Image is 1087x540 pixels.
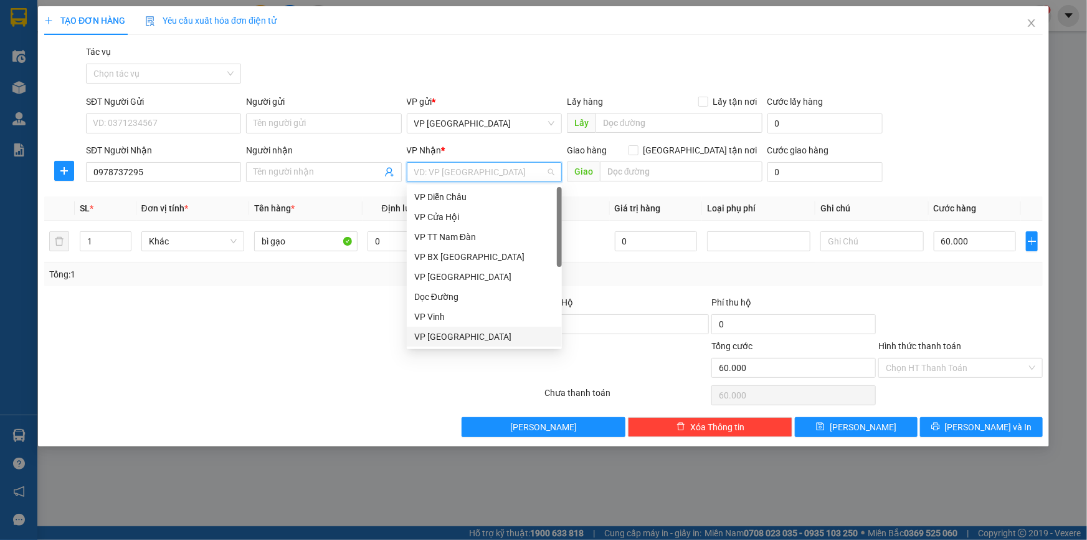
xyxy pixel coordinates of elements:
div: Người nhận [246,143,401,157]
span: Khác [149,232,237,251]
div: VP Đà Nẵng [407,327,562,347]
span: Cước hàng [934,203,977,213]
span: user-add [384,167,394,177]
span: Yêu cầu xuất hóa đơn điện tử [145,16,277,26]
span: SL [80,203,90,213]
div: VP BX [GEOGRAPHIC_DATA] [414,250,554,264]
button: printer[PERSON_NAME] và In [920,417,1043,437]
div: VP TT Nam Đàn [414,230,554,244]
div: VP Diễn Châu [407,187,562,207]
span: close [1027,18,1037,28]
input: VD: Bàn, Ghế [254,231,358,251]
label: Cước lấy hàng [767,97,824,107]
div: VP TT Nam Đàn [407,227,562,247]
label: Hình thức thanh toán [878,341,961,351]
div: Tổng: 1 [49,268,420,281]
div: Chưa thanh toán [544,386,711,408]
button: delete [49,231,69,251]
span: plus [1027,236,1037,246]
input: 0 [615,231,698,251]
button: plus [1026,231,1038,251]
img: icon [145,16,155,26]
span: [PERSON_NAME] [510,420,577,434]
span: Giá trị hàng [615,203,661,213]
label: Tác vụ [86,47,111,57]
span: plus [55,166,74,176]
button: Close [1014,6,1049,41]
div: SĐT Người Gửi [86,95,241,108]
span: save [816,422,825,432]
th: Loại phụ phí [702,196,815,221]
div: VP [GEOGRAPHIC_DATA] [414,270,554,284]
span: Định lượng [382,203,426,213]
div: VP gửi [407,95,562,108]
span: VP Can Lộc [414,114,554,133]
span: Tên hàng [254,203,295,213]
span: VP Nhận [407,145,442,155]
div: VP Cửa Hội [407,207,562,227]
span: [PERSON_NAME] và In [945,420,1032,434]
button: deleteXóa Thông tin [628,417,792,437]
input: Dọc đường [600,162,762,181]
span: [PERSON_NAME] [830,420,896,434]
label: Cước giao hàng [767,145,829,155]
div: VP Vinh [407,307,562,327]
input: Cước lấy hàng [767,113,883,133]
button: save[PERSON_NAME] [795,417,918,437]
th: Ghi chú [815,196,929,221]
span: [GEOGRAPHIC_DATA] tận nơi [638,143,762,157]
span: Xóa Thông tin [690,420,744,434]
input: Ghi Chú [820,231,924,251]
span: Giao hàng [567,145,607,155]
span: Lấy [567,113,596,133]
input: Dọc đường [596,113,762,133]
div: VP [GEOGRAPHIC_DATA] [414,330,554,344]
input: Cước giao hàng [767,162,883,182]
button: plus [54,161,74,181]
div: Người gửi [246,95,401,108]
div: Dọc Đường [407,287,562,307]
div: VP Cầu Yên Xuân [407,267,562,287]
span: plus [44,16,53,25]
div: VP Diễn Châu [414,190,554,204]
span: Đơn vị tính [141,203,188,213]
div: VP Vinh [414,310,554,324]
span: Lấy hàng [567,97,603,107]
span: printer [931,422,940,432]
span: TẠO ĐƠN HÀNG [44,16,125,26]
div: Dọc Đường [414,290,554,304]
span: Giao [567,162,600,181]
span: Lấy tận nơi [708,95,762,108]
span: delete [676,422,685,432]
div: VP Cửa Hội [414,210,554,224]
div: SĐT Người Nhận [86,143,241,157]
div: Phí thu hộ [711,296,876,314]
span: Tổng cước [711,341,752,351]
div: VP BX Quảng Ngãi [407,247,562,267]
button: [PERSON_NAME] [462,417,626,437]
